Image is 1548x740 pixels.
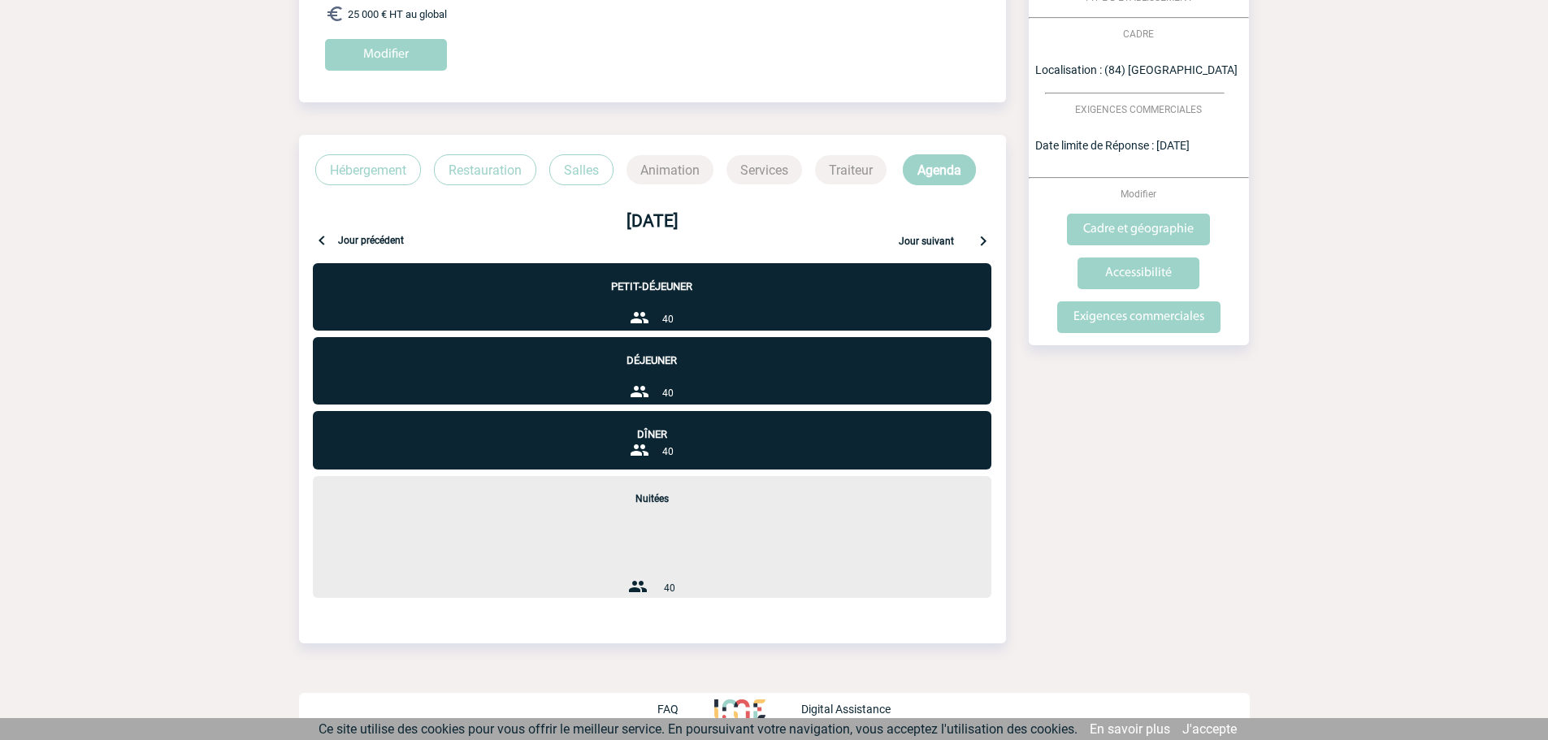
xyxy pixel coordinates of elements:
[1182,721,1237,737] a: J'accepte
[662,446,674,457] span: 40
[1121,188,1156,200] span: Modifier
[657,700,714,716] a: FAQ
[338,235,404,250] p: Jour précédent
[657,703,679,716] p: FAQ
[628,577,648,596] img: group-24-px.png
[313,263,991,292] p: Petit-déjeuner
[325,39,447,71] input: Modifier
[627,155,713,184] p: Animation
[1067,214,1210,245] input: Cadre et géographie
[313,476,991,504] p: Nuitées
[630,382,649,401] img: group-24-px-b.png
[662,314,674,325] span: 40
[630,440,649,460] img: group-24-px-b.png
[348,8,447,20] span: 25 000 € HT au global
[973,231,993,250] img: keyboard-arrow-right-24-px.png
[312,231,332,250] img: keyboard-arrow-left-24-px.png
[903,154,976,185] p: Agenda
[1057,301,1221,333] input: Exigences commerciales
[1078,257,1199,289] input: Accessibilité
[1123,28,1154,40] span: CADRE
[664,582,675,594] span: 40
[726,155,802,184] p: Services
[801,703,891,716] p: Digital Assistance
[1035,63,1238,76] span: Localisation : (84) [GEOGRAPHIC_DATA]
[899,236,954,250] p: Jour suivant
[313,411,991,440] p: Dîner
[1090,721,1170,737] a: En savoir plus
[714,699,765,719] img: http://www.idealmeetingsevents.fr/
[630,308,649,327] img: group-24-px-b.png
[313,337,991,366] p: Déjeuner
[315,154,421,185] p: Hébergement
[1035,139,1190,152] span: Date limite de Réponse : [DATE]
[627,211,679,231] b: [DATE]
[1075,104,1202,115] span: EXIGENCES COMMERCIALES
[815,155,887,184] p: Traiteur
[549,154,614,185] p: Salles
[319,721,1078,737] span: Ce site utilise des cookies pour vous offrir le meilleur service. En poursuivant votre navigation...
[434,154,536,185] p: Restauration
[662,387,674,399] span: 40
